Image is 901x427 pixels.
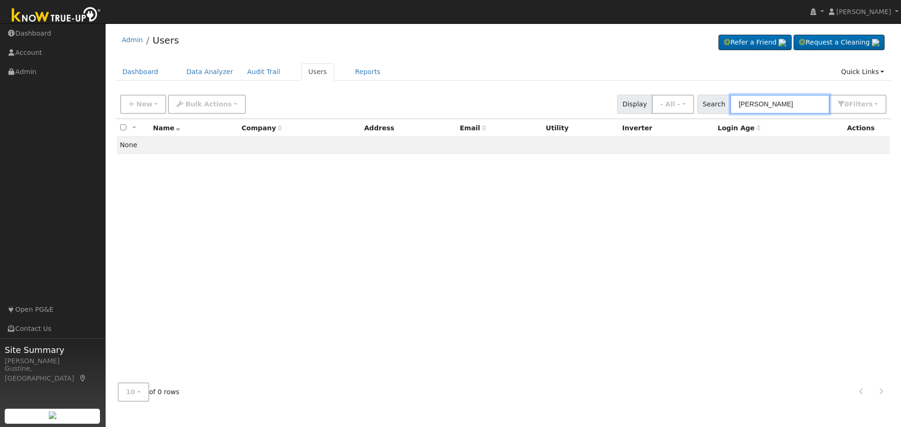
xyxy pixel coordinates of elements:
[301,63,334,81] a: Users
[697,95,731,114] span: Search
[115,63,166,81] a: Dashboard
[5,356,100,366] div: [PERSON_NAME]
[617,95,652,114] span: Display
[718,35,792,51] a: Refer a Friend
[153,35,179,46] a: Users
[122,36,143,44] a: Admin
[120,95,167,114] button: New
[869,100,872,108] span: s
[794,35,885,51] a: Request a Cleaning
[652,95,694,114] button: - All -
[460,124,486,132] span: Email
[126,388,136,396] span: 10
[49,412,56,419] img: retrieve
[730,95,830,114] input: Search
[117,137,890,154] td: None
[118,382,149,402] button: 10
[242,124,282,132] span: Company name
[849,100,873,108] span: Filter
[7,5,106,26] img: Know True-Up
[834,63,891,81] a: Quick Links
[779,39,786,46] img: retrieve
[5,364,100,383] div: Gustine, [GEOGRAPHIC_DATA]
[348,63,388,81] a: Reports
[829,95,886,114] button: 0Filters
[622,123,711,133] div: Inverter
[185,100,232,108] span: Bulk Actions
[168,95,245,114] button: Bulk Actions
[872,39,879,46] img: retrieve
[546,123,616,133] div: Utility
[136,100,152,108] span: New
[153,124,181,132] span: Name
[718,124,761,132] span: Days since last login
[5,344,100,356] span: Site Summary
[118,382,180,402] span: of 0 rows
[364,123,453,133] div: Address
[847,123,886,133] div: Actions
[79,375,87,382] a: Map
[240,63,287,81] a: Audit Trail
[179,63,240,81] a: Data Analyzer
[836,8,891,15] span: [PERSON_NAME]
